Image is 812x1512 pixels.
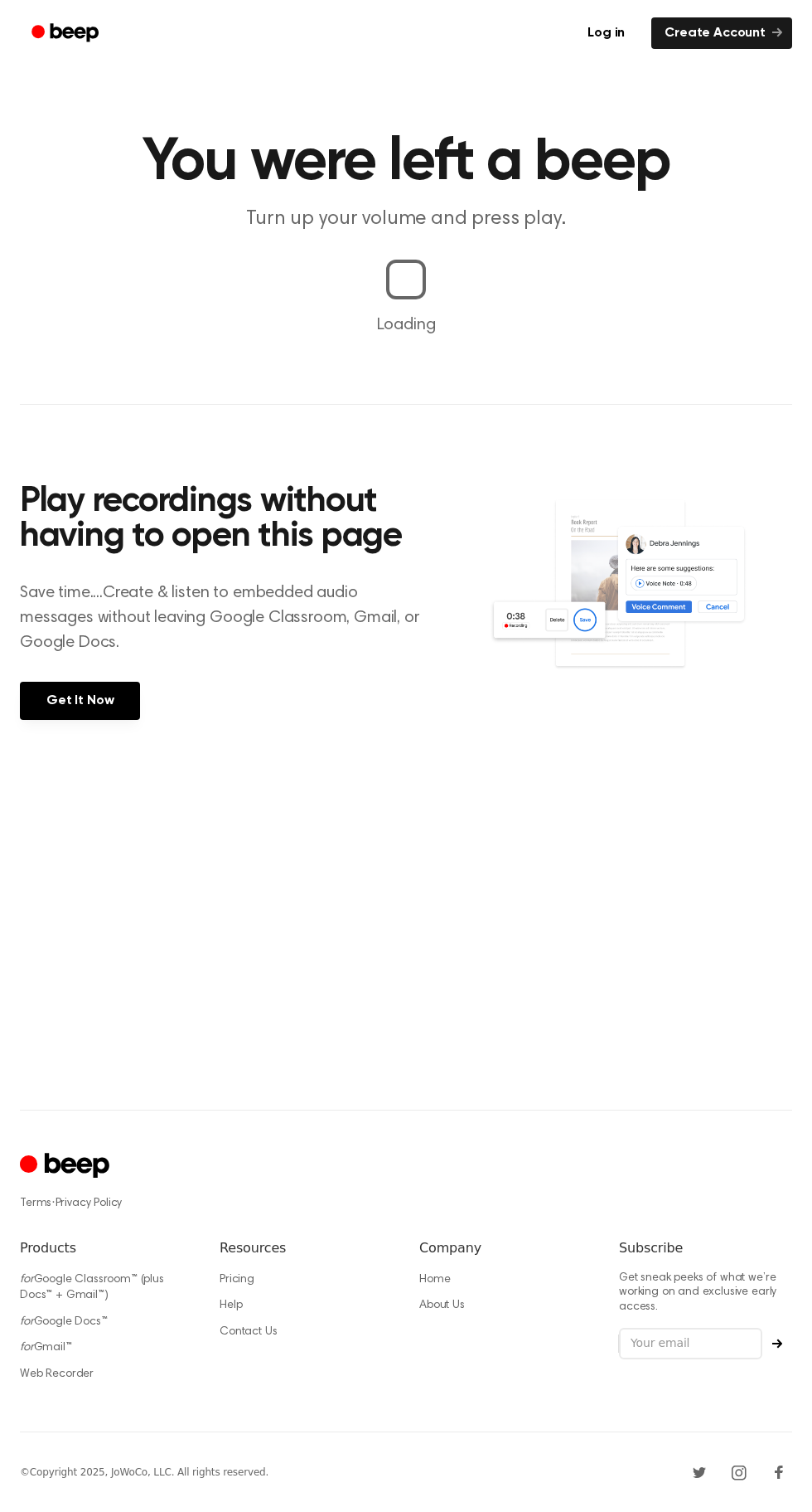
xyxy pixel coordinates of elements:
[56,1198,123,1209] a: Privacy Policy
[20,1274,164,1302] a: forGoogle Classroom™ (plus Docs™ + Gmail™)
[20,1316,108,1328] a: forGoogle Docs™
[220,1274,254,1286] a: Pricing
[726,1459,752,1485] a: Instagram
[220,1300,242,1311] a: Help
[20,313,792,338] p: Loading
[419,1238,592,1258] h6: Company
[571,14,641,52] a: Log in
[619,1328,762,1359] input: Your email
[20,1195,792,1212] div: ·
[20,1342,72,1354] a: forGmail™
[651,17,792,49] a: Create Account
[762,1339,792,1349] button: Subscribe
[20,1198,51,1209] a: Terms
[619,1271,792,1315] p: Get sneak peeks of what we’re working on and exclusive early access.
[419,1274,450,1286] a: Home
[20,1238,193,1258] h6: Products
[20,1316,34,1328] i: for
[20,1150,114,1183] a: Cruip
[20,1465,268,1480] div: © Copyright 2025, JoWoCo, LLC. All rights reserved.
[88,206,724,233] p: Turn up your volume and press play.
[619,1238,792,1258] h6: Subscribe
[20,682,140,720] a: Get It Now
[686,1459,713,1485] a: Twitter
[20,1369,94,1380] a: Web Recorder
[20,17,114,50] a: Beep
[20,581,423,655] p: Save time....Create & listen to embedded audio messages without leaving Google Classroom, Gmail, ...
[419,1300,465,1311] a: About Us
[220,1326,277,1338] a: Contact Us
[489,498,792,700] img: Voice Comments on Docs and Recording Widget
[766,1459,792,1485] a: Facebook
[20,484,423,554] h2: Play recordings without having to open this page
[220,1238,393,1258] h6: Resources
[20,133,792,192] h1: You were left a beep
[20,1274,34,1286] i: for
[20,1342,34,1354] i: for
